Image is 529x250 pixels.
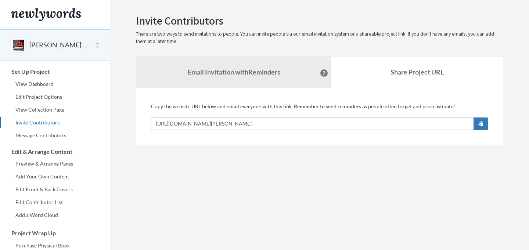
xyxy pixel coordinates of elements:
h2: Invite Contributors [136,15,503,27]
iframe: Opens a widget where you can chat to one of our agents [472,228,522,246]
h3: Set Up Project [0,68,110,75]
p: There are two ways to send invitations to people. You can invite people via our email invitation ... [136,30,503,45]
button: [PERSON_NAME]'s InterVarsity Farewell [29,40,89,50]
h3: Project Wrap Up [0,230,110,236]
h3: Edit & Arrange Content [0,148,110,155]
b: Share Project URL [391,68,444,76]
img: Newlywords logo [11,8,81,21]
div: Copy the website URL below and email everyone with this link. Remember to send reminders as peopl... [151,103,488,130]
strong: Email Invitation with Reminders [188,68,280,76]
